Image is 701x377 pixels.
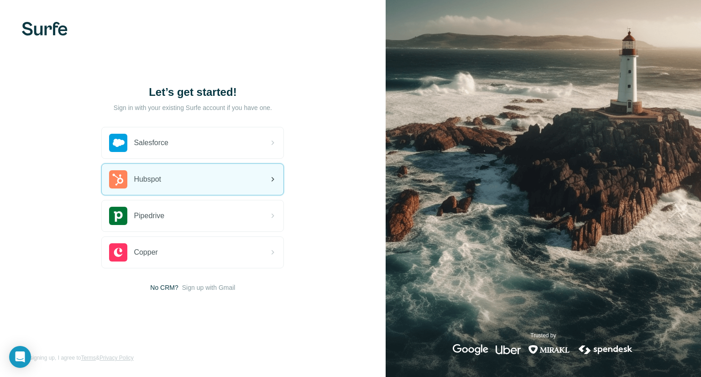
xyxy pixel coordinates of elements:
p: Sign in with your existing Surfe account if you have one. [114,103,272,112]
img: uber's logo [496,344,521,355]
p: Trusted by [530,331,556,340]
div: Open Intercom Messenger [9,346,31,368]
img: salesforce's logo [109,134,127,152]
span: Salesforce [134,137,168,148]
img: Surfe's logo [22,22,68,36]
img: hubspot's logo [109,170,127,188]
span: Pipedrive [134,210,164,221]
span: Copper [134,247,157,258]
img: spendesk's logo [577,344,634,355]
img: copper's logo [109,243,127,262]
a: Terms [81,355,96,361]
h1: Let’s get started! [101,85,284,99]
span: No CRM? [150,283,178,292]
img: pipedrive's logo [109,207,127,225]
img: mirakl's logo [528,344,570,355]
span: By signing up, I agree to & [22,354,134,362]
span: Hubspot [134,174,161,185]
a: Privacy Policy [99,355,134,361]
img: google's logo [453,344,488,355]
button: Sign up with Gmail [182,283,235,292]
